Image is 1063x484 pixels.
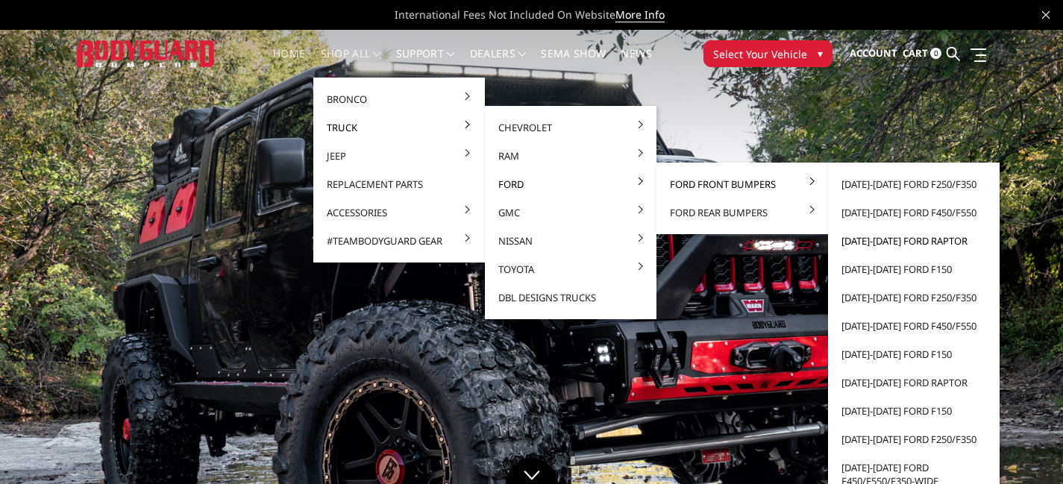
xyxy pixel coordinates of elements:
a: Account [850,34,897,74]
button: 4 of 5 [994,344,1009,368]
a: News [621,48,651,78]
a: [DATE]-[DATE] Ford F150 [834,340,994,368]
button: 3 of 5 [994,320,1009,344]
a: Bronco [319,85,479,113]
a: Support [396,48,455,78]
img: BODYGUARD BUMPERS [77,40,216,68]
span: ▾ [818,45,823,61]
span: 0 [930,48,941,59]
a: Ford Rear Bumpers [662,198,822,227]
span: Select Your Vehicle [713,46,807,62]
a: [DATE]-[DATE] Ford F250/F350 [834,283,994,312]
a: Accessories [319,198,479,227]
button: 2 of 5 [994,296,1009,320]
a: Chevrolet [491,113,650,142]
a: shop all [321,48,381,78]
a: [DATE]-[DATE] Ford Raptor [834,368,994,397]
a: [DATE]-[DATE] Ford F150 [834,397,994,425]
a: [DATE]-[DATE] Ford F250/F350 [834,425,994,453]
span: Cart [903,46,928,60]
a: [DATE]-[DATE] Ford F250/F350 [834,170,994,198]
a: GMC [491,198,650,227]
a: Ford Front Bumpers [662,170,822,198]
a: SEMA Show [541,48,606,78]
a: Click to Down [506,458,558,484]
a: DBL Designs Trucks [491,283,650,312]
iframe: Chat Widget [988,412,1063,484]
a: #TeamBodyguard Gear [319,227,479,255]
a: Replacement Parts [319,170,479,198]
a: [DATE]-[DATE] Ford F150 [834,255,994,283]
button: 5 of 5 [994,368,1009,392]
a: Truck [319,113,479,142]
button: 1 of 5 [994,272,1009,296]
a: Toyota [491,255,650,283]
span: Account [850,46,897,60]
a: [DATE]-[DATE] Ford F450/F550 [834,198,994,227]
a: Ford [491,170,650,198]
a: More Info [615,7,665,22]
a: Ram [491,142,650,170]
a: Nissan [491,227,650,255]
a: Jeep [319,142,479,170]
a: Dealers [470,48,527,78]
a: [DATE]-[DATE] Ford Raptor [834,227,994,255]
a: Home [273,48,305,78]
button: Select Your Vehicle [703,40,832,67]
a: [DATE]-[DATE] Ford F450/F550 [834,312,994,340]
a: Cart 0 [903,34,941,74]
